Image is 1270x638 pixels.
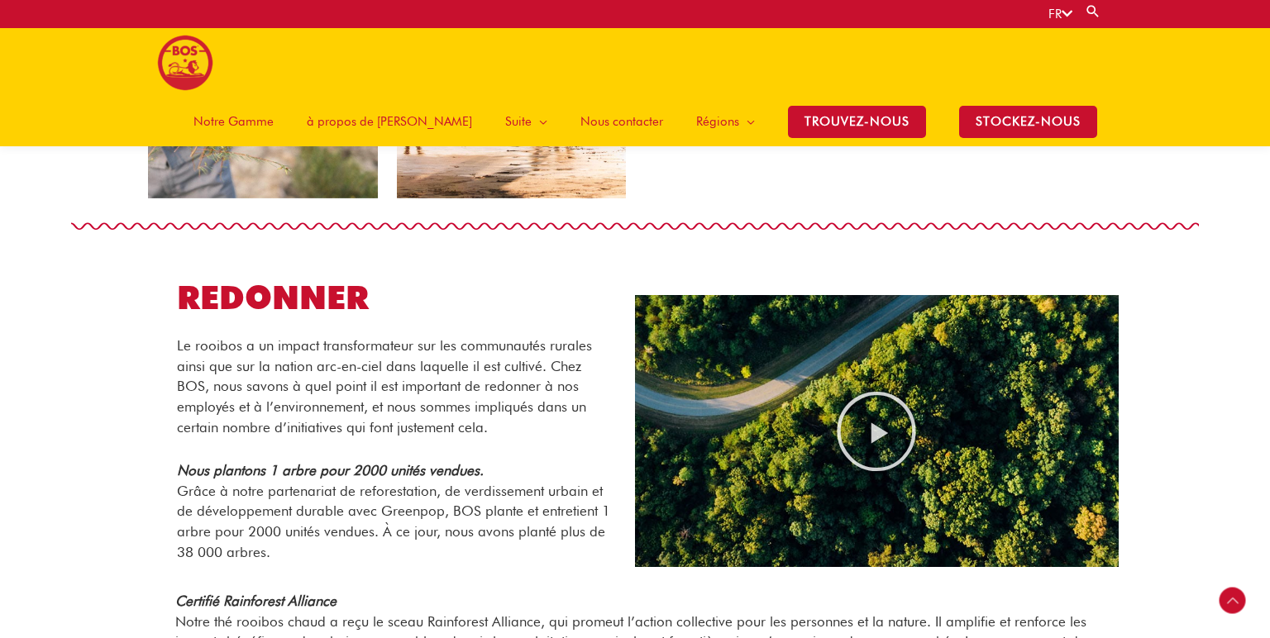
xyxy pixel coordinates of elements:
[696,97,739,146] span: Régions
[177,97,290,146] a: Notre Gamme
[580,97,663,146] span: Nous contacter
[177,460,611,563] p: Grâce à notre partenariat de reforestation, de verdissement urbain et de développement durable av...
[157,35,213,91] img: BOS logo finals-200px
[175,593,337,609] strong: Certifié Rainforest Alliance
[177,277,611,319] h2: REDONNER
[1085,3,1101,19] a: Search button
[177,462,484,479] strong: Nous plantons 1 arbre pour 2000 unités vendues.
[788,106,926,138] span: TROUVEZ-NOUS
[943,97,1114,146] a: stockez-nous
[680,97,771,146] a: Régions
[193,97,274,146] span: Notre Gamme
[505,97,532,146] span: Suite
[307,97,472,146] span: à propos de [PERSON_NAME]
[959,106,1097,138] span: stockez-nous
[835,390,918,473] div: Play Video
[177,336,611,438] p: Le rooibos a un impact transformateur sur les communautés rurales ainsi que sur la nation arc-en-...
[489,97,564,146] a: Suite
[771,97,943,146] a: TROUVEZ-NOUS
[564,97,680,146] a: Nous contacter
[165,97,1114,146] nav: Site Navigation
[1048,7,1072,21] a: FR
[290,97,489,146] a: à propos de [PERSON_NAME]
